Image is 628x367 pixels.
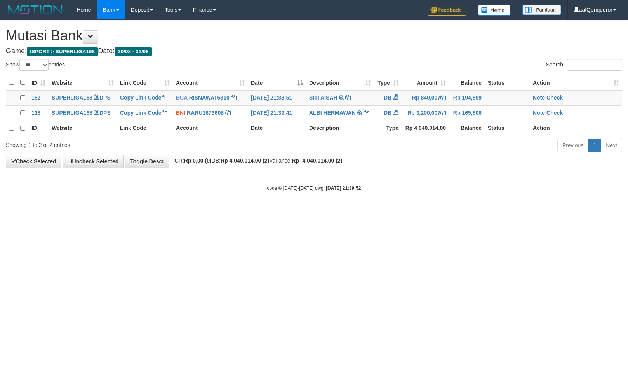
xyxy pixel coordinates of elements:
th: ID [28,121,49,136]
h1: Mutasi Bank [6,28,622,44]
th: Status [485,75,530,90]
strong: Rp 0,00 (0) [184,157,212,164]
th: Action [530,121,622,136]
th: Type: activate to sort column ascending [374,75,402,90]
a: Copy Rp 3,200,007 to clipboard [440,110,446,116]
input: Search: [567,59,622,71]
th: Website: activate to sort column ascending [49,75,117,90]
th: Date [248,121,306,136]
th: ID: activate to sort column ascending [28,75,49,90]
strong: Rp 4.040.014,00 (2) [221,157,269,164]
a: Next [601,139,622,152]
span: DB [384,94,391,101]
h4: Game: Date: [6,47,622,55]
strong: [DATE] 21:39:52 [326,185,361,191]
strong: Rp -4.040.014,00 (2) [292,157,342,164]
th: Website [49,121,117,136]
span: 30/08 - 31/08 [115,47,152,56]
td: Rp 3,200,007 [402,105,449,121]
span: BNI [176,110,185,116]
a: Check [546,110,563,116]
a: Previous [557,139,588,152]
th: Link Code: activate to sort column ascending [117,75,173,90]
td: Rp 840,007 [402,90,449,106]
a: ALBI HERMAWAN [309,110,356,116]
a: Copy Link Code [120,94,167,101]
a: SITI AISAH [309,94,337,101]
th: Amount: activate to sort column ascending [402,75,449,90]
th: Description [306,121,374,136]
a: Copy ALBI HERMAWAN to clipboard [364,110,369,116]
th: Account: activate to sort column ascending [173,75,248,90]
span: ISPORT > SUPERLIGA168 [27,47,98,56]
td: [DATE] 21:38:51 [248,90,306,106]
th: Balance [449,75,485,90]
img: MOTION_logo.png [6,4,65,16]
th: Description: activate to sort column ascending [306,75,374,90]
select: Showentries [19,59,49,71]
img: Button%20Memo.svg [478,5,511,16]
a: Copy SITI AISAH to clipboard [345,94,351,101]
th: Status [485,121,530,136]
td: DPS [49,105,117,121]
span: BCA [176,94,188,101]
td: Rp 165,806 [449,105,485,121]
th: Date: activate to sort column descending [248,75,306,90]
td: DPS [49,90,117,106]
span: 182 [31,94,40,101]
a: SUPERLIGA168 [52,110,92,116]
th: Account [173,121,248,136]
span: CR: DB: Variance: [171,157,343,164]
a: Check Selected [6,155,61,168]
th: Type [374,121,402,136]
small: code © [DATE]-[DATE] dwg | [267,185,361,191]
img: panduan.png [522,5,561,15]
a: Copy Link Code [120,110,167,116]
span: DB [384,110,391,116]
a: Toggle Descr [125,155,169,168]
a: Uncheck Selected [63,155,124,168]
img: Feedback.jpg [428,5,466,16]
a: Note [533,94,545,101]
a: Copy Rp 840,007 to clipboard [440,94,446,101]
label: Search: [546,59,622,71]
div: Showing 1 to 2 of 2 entries [6,138,256,149]
a: Note [533,110,545,116]
span: 118 [31,110,40,116]
th: Link Code [117,121,173,136]
td: [DATE] 21:39:41 [248,105,306,121]
a: RARU1673608 [187,110,224,116]
label: Show entries [6,59,65,71]
a: RISNAWAT5310 [189,94,230,101]
th: Action: activate to sort column ascending [530,75,622,90]
a: Copy RARU1673608 to clipboard [225,110,231,116]
a: Copy RISNAWAT5310 to clipboard [231,94,237,101]
a: Check [546,94,563,101]
a: SUPERLIGA168 [52,94,92,101]
th: Rp 4.040.014,00 [402,121,449,136]
a: 1 [588,139,601,152]
td: Rp 194,809 [449,90,485,106]
th: Balance [449,121,485,136]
